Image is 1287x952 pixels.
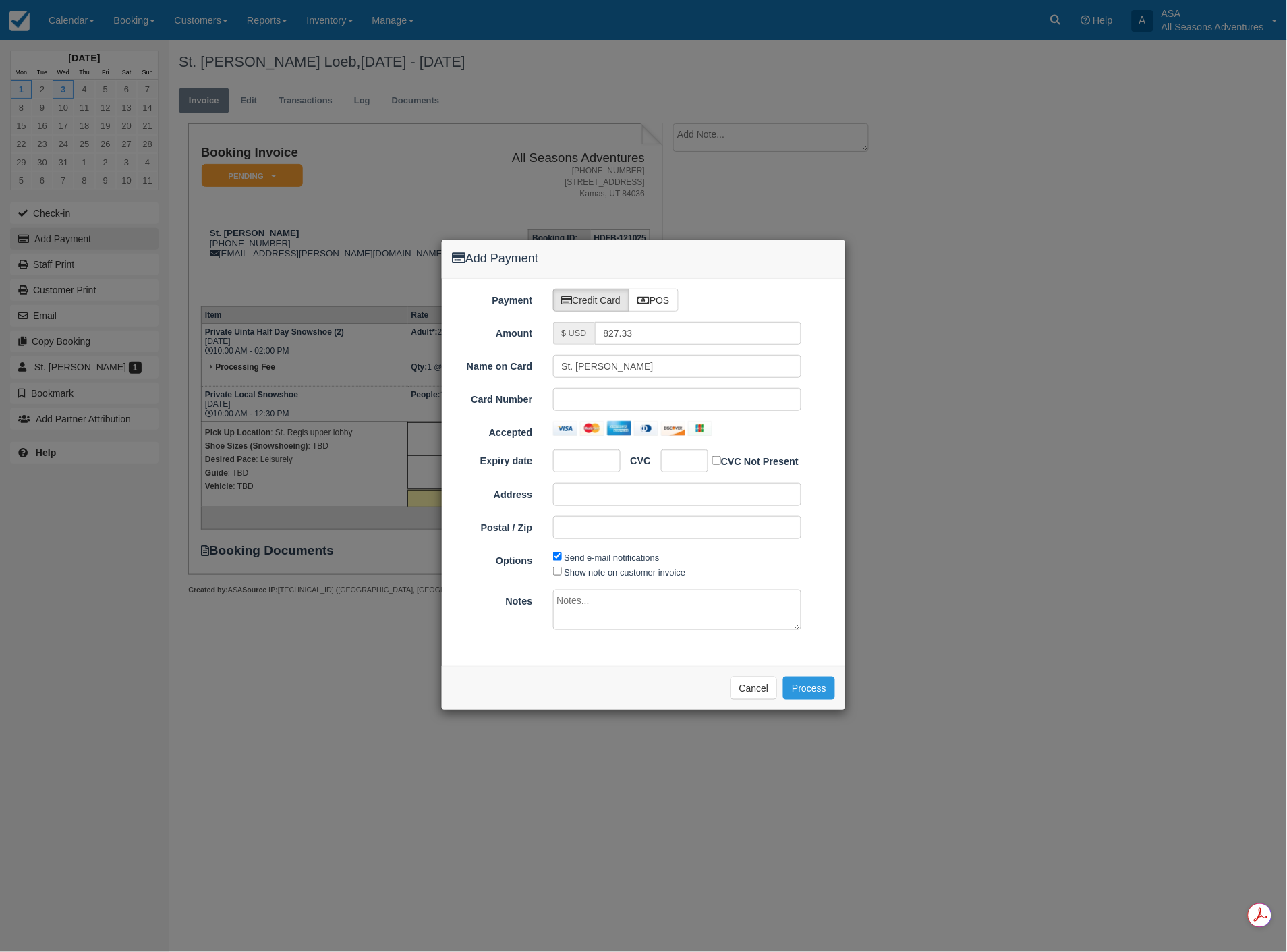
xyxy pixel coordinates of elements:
label: Payment [442,289,543,308]
label: CVC Not Present [712,453,799,469]
label: CVC [621,449,651,468]
label: Notes [442,590,543,609]
label: Amount [442,322,543,341]
label: Address [442,483,543,502]
label: Options [442,549,543,568]
h4: Add Payment [452,250,835,268]
input: CVC Not Present [712,456,721,465]
input: Valid amount required. [595,322,802,345]
label: Show note on customer invoice [565,567,686,578]
label: Accepted [442,421,543,440]
label: POS [629,289,679,312]
label: Send e-mail notifications [565,553,660,563]
label: Card Number [442,388,543,407]
button: Process [783,677,835,700]
label: Postal / Zip [442,516,543,535]
small: $ USD [562,329,587,338]
iframe: Secure expiration date input frame [562,454,602,468]
label: Credit Card [553,289,630,312]
iframe: Secure card number input frame [562,393,793,406]
label: Name on Card [442,355,543,374]
button: Cancel [731,677,778,700]
label: Expiry date [442,449,543,468]
iframe: Secure CVC input frame [670,454,691,468]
